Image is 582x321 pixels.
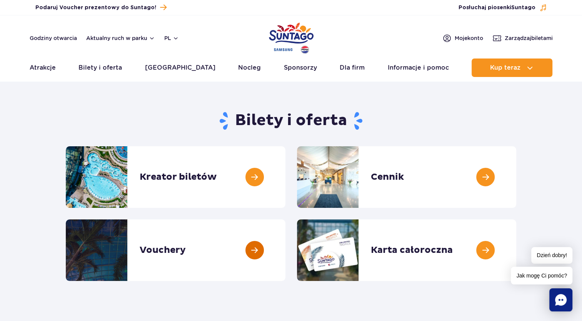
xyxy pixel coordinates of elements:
div: Chat [549,288,572,311]
button: Posłuchaj piosenkiSuntago [459,4,547,12]
a: Mojekonto [442,33,483,43]
span: Kup teraz [490,64,520,71]
a: Atrakcje [30,59,56,77]
a: Dla firm [340,59,365,77]
a: Park of Poland [269,19,314,55]
span: Moje konto [455,34,483,42]
button: Kup teraz [472,59,552,77]
a: Godziny otwarcia [30,34,77,42]
span: Zarządzaj biletami [505,34,553,42]
h1: Bilety i oferta [66,111,516,131]
span: Podaruj Voucher prezentowy do Suntago! [35,4,156,12]
a: Informacje i pomoc [388,59,449,77]
button: Aktualny ruch w parku [86,35,155,41]
span: Suntago [511,5,535,10]
a: Sponsorzy [284,59,317,77]
a: [GEOGRAPHIC_DATA] [145,59,215,77]
span: Jak mogę Ci pomóc? [511,267,572,284]
a: Nocleg [238,59,261,77]
a: Zarządzajbiletami [492,33,553,43]
span: Dzień dobry! [531,247,572,264]
a: Podaruj Voucher prezentowy do Suntago! [35,2,167,13]
a: Bilety i oferta [78,59,122,77]
button: pl [164,34,179,42]
span: Posłuchaj piosenki [459,4,535,12]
